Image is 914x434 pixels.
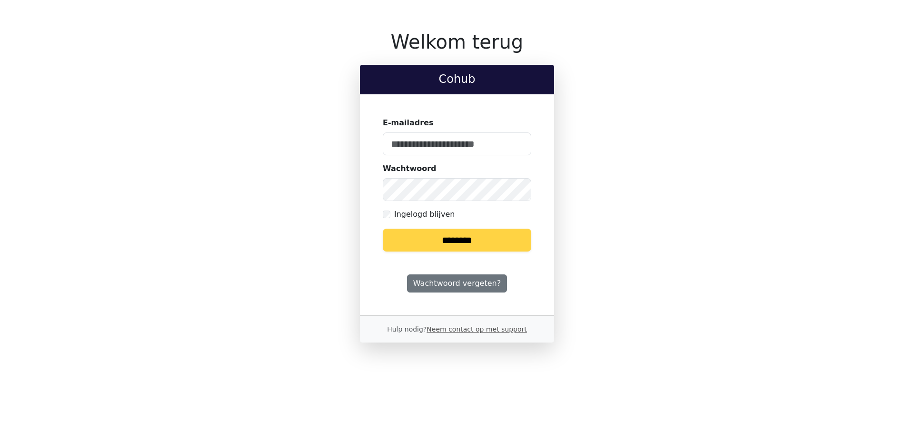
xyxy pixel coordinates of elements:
h1: Welkom terug [360,30,554,53]
a: Wachtwoord vergeten? [407,274,507,293]
label: Ingelogd blijven [394,209,455,220]
a: Neem contact op met support [427,325,527,333]
h2: Cohub [368,72,546,86]
label: Wachtwoord [383,163,437,174]
label: E-mailadres [383,117,434,129]
small: Hulp nodig? [387,325,527,333]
